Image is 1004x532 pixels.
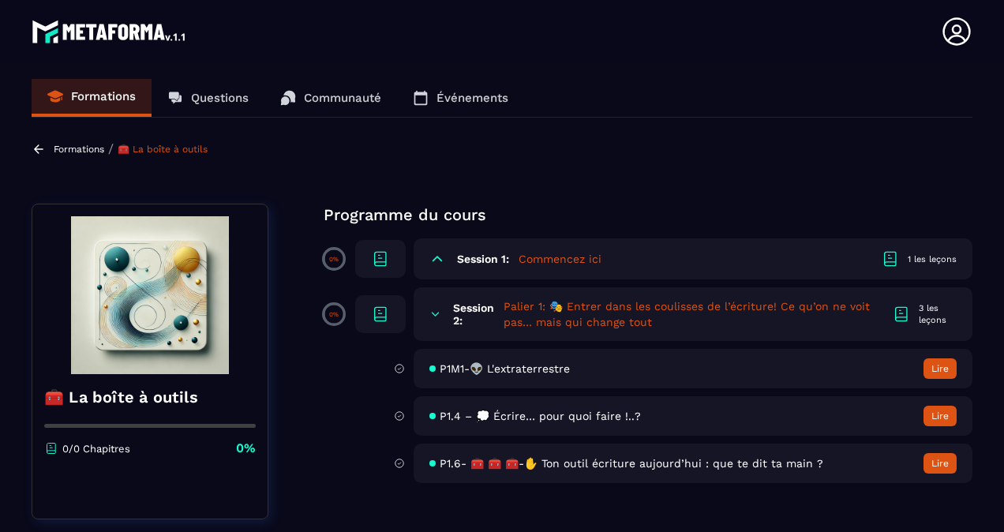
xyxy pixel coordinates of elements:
[919,302,957,326] div: 3 les leçons
[519,251,601,267] h5: Commencez ici
[264,79,397,117] a: Communauté
[440,457,823,470] span: P1.6- 🧰 🧰 🧰-✋ Ton outil écriture aujourd’hui : que te dit ta main ?
[329,311,339,318] p: 0%
[397,79,524,117] a: Événements
[923,358,957,379] button: Lire
[457,253,509,265] h6: Session 1:
[108,141,114,156] span: /
[32,16,188,47] img: logo
[44,216,256,374] img: banner
[32,79,152,117] a: Formations
[453,302,494,327] h6: Session 2:
[71,89,136,103] p: Formations
[62,443,130,455] p: 0/0 Chapitres
[44,386,256,408] h4: 🧰 La boîte à outils
[118,144,208,155] a: 🧰 La boîte à outils
[152,79,264,117] a: Questions
[923,453,957,474] button: Lire
[304,91,381,105] p: Communauté
[236,440,256,457] p: 0%
[191,91,249,105] p: Questions
[436,91,508,105] p: Événements
[54,144,104,155] a: Formations
[324,204,972,226] p: Programme du cours
[440,362,570,375] span: P1M1-👽 L'extraterrestre
[504,298,892,330] h5: Palier 1: 🎭 Entrer dans les coulisses de l’écriture! Ce qu’on ne voit pas… mais qui change tout
[908,253,957,265] div: 1 les leçons
[923,406,957,426] button: Lire
[329,256,339,263] p: 0%
[440,410,641,422] span: P1.4 – 💭 Écrire… pour quoi faire !..?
